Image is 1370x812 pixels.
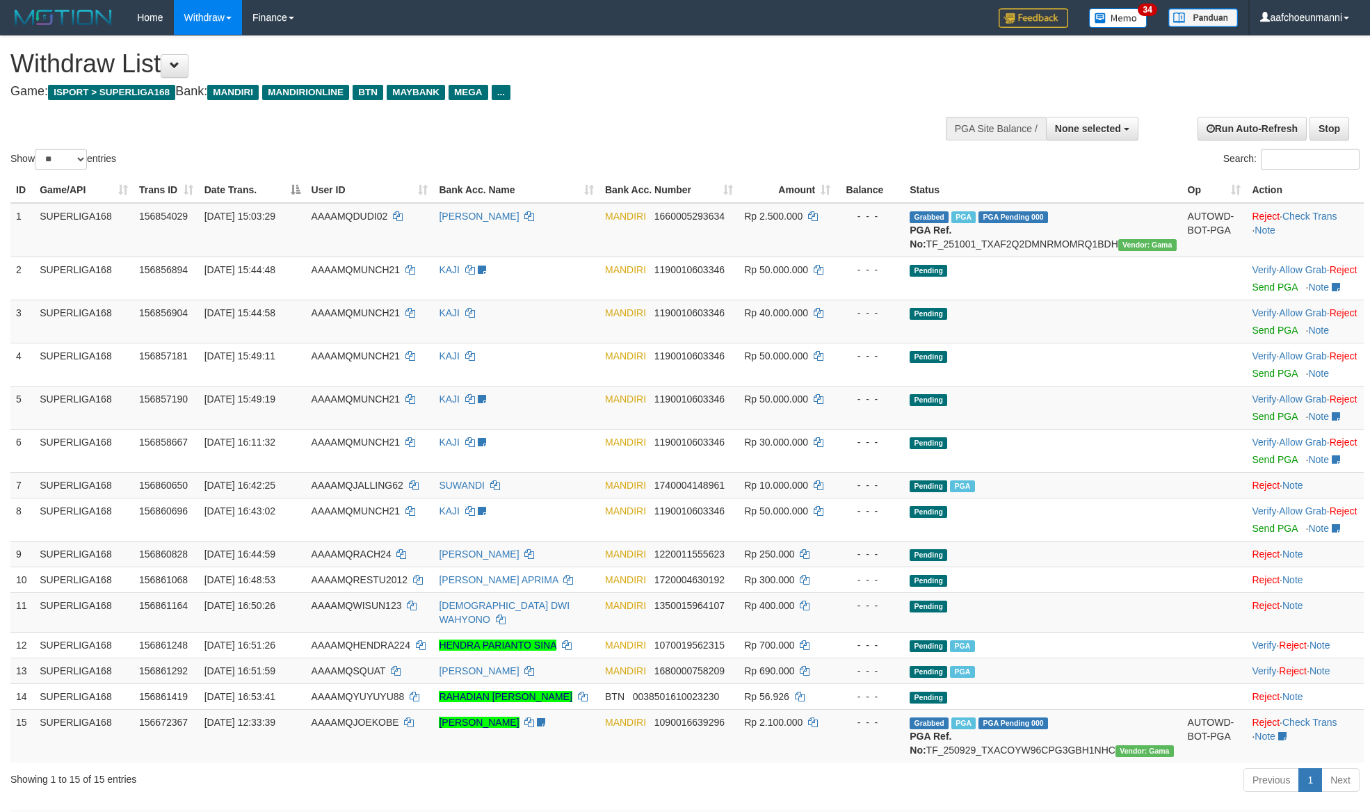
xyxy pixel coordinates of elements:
select: Showentries [35,149,87,170]
a: Allow Grab [1279,307,1326,318]
span: Rp 700.000 [744,640,794,651]
span: [DATE] 16:43:02 [204,505,275,517]
div: - - - [841,638,898,652]
span: MANDIRI [605,665,646,676]
th: Balance [836,177,904,203]
a: [PERSON_NAME] [439,211,519,222]
img: Feedback.jpg [999,8,1068,28]
a: KAJI [439,393,460,405]
a: Reject [1252,549,1280,560]
span: AAAAMQSQUAT [312,665,386,676]
a: Reject [1252,691,1280,702]
span: AAAAMQRACH24 [312,549,392,560]
a: Note [1282,691,1303,702]
a: Note [1308,368,1329,379]
td: 7 [10,472,34,498]
td: · [1246,472,1364,498]
span: Copy 1220011555623 to clipboard [654,549,725,560]
span: AAAAMQRESTU2012 [312,574,408,585]
b: PGA Ref. No: [910,731,951,756]
span: Rp 10.000.000 [744,480,808,491]
td: 12 [10,632,34,658]
td: · · [1246,343,1364,386]
a: Note [1309,665,1330,676]
a: Allow Grab [1279,393,1326,405]
a: Note [1308,411,1329,422]
th: Game/API: activate to sort column ascending [34,177,134,203]
span: Pending [910,480,947,492]
div: - - - [841,435,898,449]
a: Note [1308,523,1329,534]
div: - - - [841,349,898,363]
span: MANDIRI [605,600,646,611]
label: Show entries [10,149,116,170]
span: None selected [1055,123,1121,134]
span: Rp 690.000 [744,665,794,676]
span: 156854029 [139,211,188,222]
a: KAJI [439,505,460,517]
span: AAAAMQDUDI02 [312,211,388,222]
span: Marked by aafchhiseyha [950,640,974,652]
a: Reject [1252,717,1280,728]
span: MANDIRI [207,85,259,100]
span: PGA Pending [978,717,1048,729]
span: Copy 1070019562315 to clipboard [654,640,725,651]
td: · [1246,567,1364,592]
th: User ID: activate to sort column ascending [306,177,434,203]
td: 13 [10,658,34,683]
a: [DEMOGRAPHIC_DATA] DWI WAHYONO [439,600,570,625]
td: AUTOWD-BOT-PGA [1182,709,1247,763]
span: MANDIRI [605,505,646,517]
span: Copy 1190010603346 to clipboard [654,350,725,362]
a: Verify [1252,350,1276,362]
a: Reject [1330,505,1357,517]
span: MANDIRI [605,549,646,560]
td: AUTOWD-BOT-PGA [1182,203,1247,257]
td: SUPERLIGA168 [34,429,134,472]
span: 156861419 [139,691,188,702]
span: MANDIRIONLINE [262,85,349,100]
span: Marked by aafchhiseyha [950,480,974,492]
a: Allow Grab [1279,350,1326,362]
td: SUPERLIGA168 [34,386,134,429]
td: 14 [10,683,34,709]
th: Status [904,177,1182,203]
span: MANDIRI [605,437,646,448]
td: 15 [10,709,34,763]
span: MANDIRI [605,350,646,362]
span: Copy 1190010603346 to clipboard [654,505,725,517]
a: RAHADIAN [PERSON_NAME] [439,691,572,702]
span: Copy 1720004630192 to clipboard [654,574,725,585]
label: Search: [1223,149,1360,170]
a: Reject [1279,665,1307,676]
a: Verify [1252,665,1276,676]
a: Note [1282,549,1303,560]
span: 156861068 [139,574,188,585]
th: Trans ID: activate to sort column ascending [134,177,199,203]
span: Rp 30.000.000 [744,437,808,448]
span: [DATE] 16:42:25 [204,480,275,491]
span: 156857181 [139,350,188,362]
span: AAAAMQHENDRA224 [312,640,410,651]
span: Rp 50.000.000 [744,393,808,405]
span: Rp 50.000.000 [744,350,808,362]
a: Note [1308,325,1329,336]
span: MEGA [449,85,488,100]
td: SUPERLIGA168 [34,567,134,592]
span: [DATE] 16:51:26 [204,640,275,651]
td: SUPERLIGA168 [34,257,134,300]
span: · [1279,350,1329,362]
td: 1 [10,203,34,257]
td: SUPERLIGA168 [34,541,134,567]
div: - - - [841,209,898,223]
td: SUPERLIGA168 [34,300,134,343]
img: MOTION_logo.png [10,7,116,28]
td: 2 [10,257,34,300]
th: ID [10,177,34,203]
a: Reject [1330,437,1357,448]
span: Copy 1740004148961 to clipboard [654,480,725,491]
span: Marked by aafsoycanthlai [951,211,976,223]
span: AAAAMQMUNCH21 [312,393,401,405]
a: Allow Grab [1279,437,1326,448]
a: Verify [1252,264,1276,275]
